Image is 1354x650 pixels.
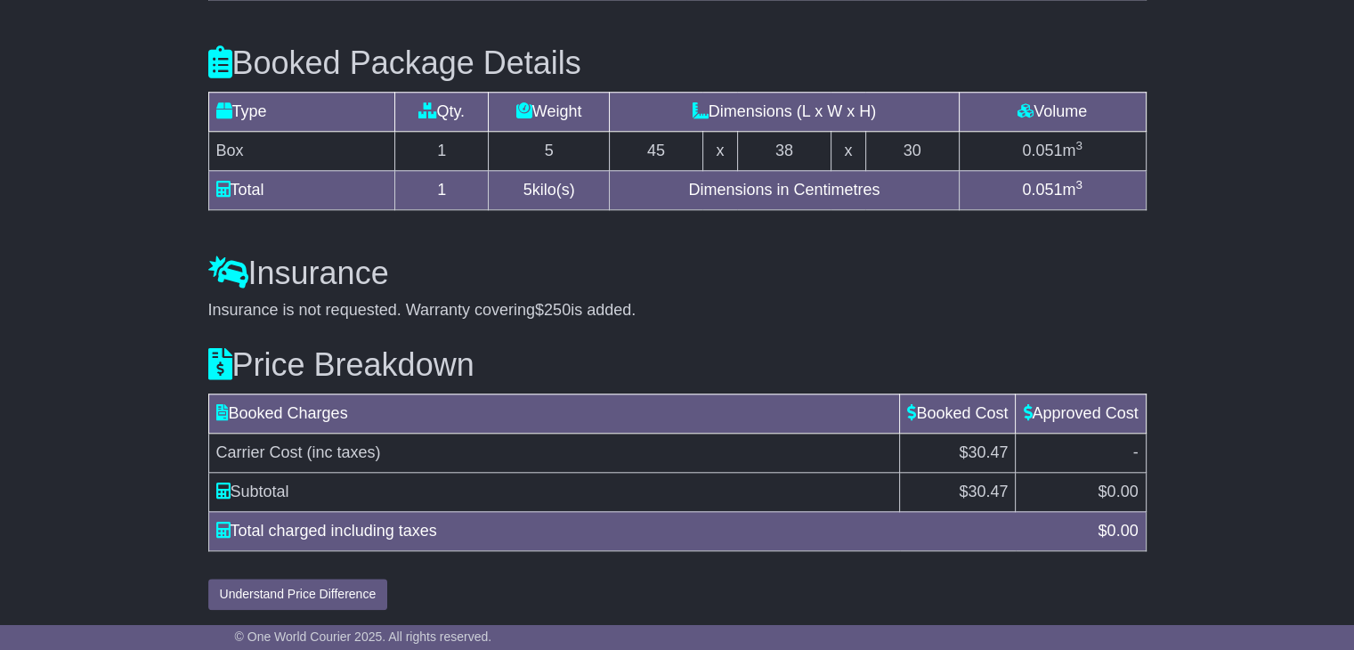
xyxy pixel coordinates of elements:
[395,92,489,131] td: Qty.
[1075,178,1082,191] sup: 3
[1022,142,1062,159] span: 0.051
[208,579,388,610] button: Understand Price Difference
[1133,443,1139,461] span: -
[208,170,395,209] td: Total
[1089,519,1147,543] div: $
[208,256,1147,291] h3: Insurance
[207,519,1090,543] div: Total charged including taxes
[208,92,395,131] td: Type
[208,394,900,433] td: Booked Charges
[900,472,1016,511] td: $
[968,483,1008,500] span: 30.47
[216,443,303,461] span: Carrier Cost
[307,443,381,461] span: (inc taxes)
[610,92,960,131] td: Dimensions (L x W x H)
[535,301,571,319] span: $250
[900,394,1016,433] td: Booked Cost
[208,347,1147,383] h3: Price Breakdown
[831,131,865,170] td: x
[865,131,959,170] td: 30
[702,131,737,170] td: x
[489,131,610,170] td: 5
[959,443,1008,461] span: $30.47
[1016,394,1146,433] td: Approved Cost
[489,170,610,209] td: kilo(s)
[1016,472,1146,511] td: $
[208,472,900,511] td: Subtotal
[395,131,489,170] td: 1
[737,131,831,170] td: 38
[523,181,532,199] span: 5
[395,170,489,209] td: 1
[489,92,610,131] td: Weight
[959,170,1146,209] td: m
[1107,522,1138,540] span: 0.00
[959,131,1146,170] td: m
[208,131,395,170] td: Box
[208,45,1147,81] h3: Booked Package Details
[235,630,492,644] span: © One World Courier 2025. All rights reserved.
[1107,483,1138,500] span: 0.00
[610,170,960,209] td: Dimensions in Centimetres
[959,92,1146,131] td: Volume
[1075,139,1082,152] sup: 3
[610,131,703,170] td: 45
[208,301,1147,321] div: Insurance is not requested. Warranty covering is added.
[1022,181,1062,199] span: 0.051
